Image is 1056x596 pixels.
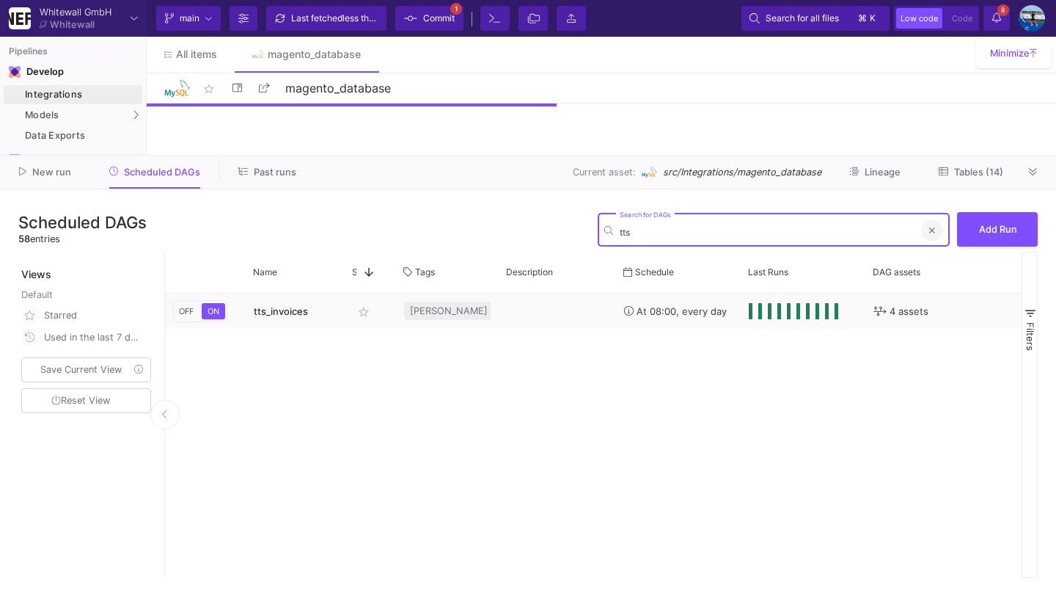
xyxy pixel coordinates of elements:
[355,303,373,321] mat-icon: star_border
[18,233,30,244] span: 58
[635,266,674,277] span: Schedule
[1,161,89,183] button: New run
[291,7,379,29] div: Last fetched
[342,12,434,23] span: less than a minute ago
[865,167,901,178] span: Lineage
[663,165,821,179] span: src/Integrations/magento_database
[253,266,277,277] span: Name
[202,303,225,319] button: ON
[873,266,920,277] span: DAG assets
[164,79,191,98] img: Logo
[624,294,733,329] div: At 08:00, every day
[870,10,876,27] span: k
[176,48,217,60] span: All items
[4,126,142,145] a: Data Exports
[9,154,21,166] img: Navigation icon
[947,8,977,29] button: Code
[40,7,111,17] div: Whitewall GmbH
[205,306,222,316] span: ON
[954,167,1003,178] span: Tables (14)
[40,364,122,375] span: Save Current View
[952,13,972,23] span: Code
[124,167,200,178] span: Scheduled DAGs
[642,164,657,180] img: [Legacy] MySQL
[423,7,455,29] span: Commit
[266,6,386,31] button: Last fetchedless than a minute ago
[176,306,197,316] span: OFF
[26,154,122,166] div: Lineage
[25,130,139,142] div: Data Exports
[221,161,314,183] button: Past runs
[9,7,31,29] img: YZ4Yr8zUCx6JYM5gIgaTIQYeTXdcwQjnYC8iZtTV.png
[854,10,881,27] button: ⌘k
[983,6,1010,31] button: 8
[957,212,1038,247] button: Add Run
[1019,5,1045,32] img: AEdFTp4_RXFoBzJxSaYPMZp7Iyigz82078j9C0hFtL5t=s96-c
[415,266,435,277] span: Tags
[25,89,139,101] div: Integrations
[21,357,151,382] button: Save Current View
[896,8,942,29] button: Low code
[252,50,265,59] img: Tab icon
[180,7,199,29] span: main
[890,294,928,329] span: 4 assets
[573,165,636,179] span: Current asset:
[21,388,151,414] button: Reset View
[92,161,219,183] button: Scheduled DAGs
[254,167,296,178] span: Past runs
[25,109,59,121] span: Models
[4,60,142,84] mat-expansion-panel-header: Navigation iconDevelop
[254,305,308,317] span: tts_invoices
[506,266,553,277] span: Description
[18,213,147,232] h3: Scheduled DAGs
[997,4,1009,16] span: 8
[748,266,788,277] span: Last Runs
[832,161,918,183] button: Lineage
[9,66,21,78] img: Navigation icon
[50,20,95,29] div: Whitewall
[200,80,218,98] mat-icon: star_border
[156,6,221,31] button: main
[979,224,1017,235] span: Add Run
[21,288,154,305] div: Default
[766,7,839,29] span: Search for all files
[176,303,197,319] button: OFF
[4,148,142,172] a: Navigation iconLineage
[410,294,488,328] span: [PERSON_NAME]
[268,48,361,60] div: magento_database
[620,227,921,238] input: Search...
[18,305,154,327] button: Starred
[921,161,1021,183] button: Tables (14)
[32,167,71,178] span: New run
[352,266,356,277] span: Star
[4,85,142,104] a: Integrations
[901,13,938,23] span: Low code
[51,395,110,406] span: Reset View
[1024,322,1036,351] span: Filters
[741,6,890,31] button: Search for all files⌘k
[18,232,147,246] div: entries
[395,6,463,31] button: Commit
[858,10,867,27] span: ⌘
[18,252,157,282] div: Views
[26,66,48,78] div: Develop
[44,327,142,349] div: Used in the last 7 days
[18,327,154,349] button: Used in the last 7 days
[44,305,142,327] div: Starred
